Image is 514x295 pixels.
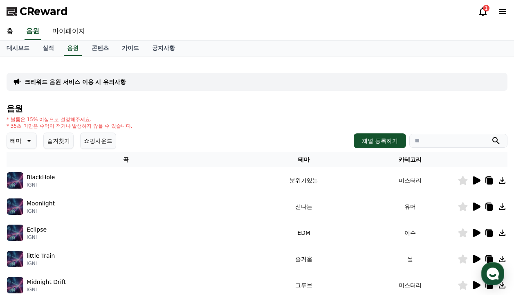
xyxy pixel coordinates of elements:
[27,182,55,188] p: IGNI
[25,23,41,40] a: 음원
[245,152,363,167] th: 테마
[478,7,488,16] a: 1
[363,220,458,246] td: 이슈
[7,5,68,18] a: CReward
[10,135,22,146] p: 테마
[7,152,245,167] th: 곡
[363,194,458,220] td: 유머
[7,116,132,123] p: * 볼륨은 15% 이상으로 설정해주세요.
[7,277,23,293] img: music
[43,133,74,149] button: 즐겨찾기
[354,133,406,148] button: 채널 등록하기
[363,246,458,272] td: 썰
[146,41,182,56] a: 공지사항
[27,208,55,214] p: IGNI
[7,225,23,241] img: music
[27,286,66,293] p: IGNI
[245,194,363,220] td: 신나는
[7,104,507,113] h4: 음원
[80,133,116,149] button: 쇼핑사운드
[7,123,132,129] p: * 35초 미만은 수익이 적거나 발생하지 않을 수 있습니다.
[64,41,82,56] a: 음원
[46,23,92,40] a: 마이페이지
[115,41,146,56] a: 가이드
[245,246,363,272] td: 즐거움
[7,133,37,149] button: 테마
[7,198,23,215] img: music
[27,173,55,182] p: BlackHole
[363,152,458,167] th: 카테고리
[27,252,55,260] p: little Train
[363,167,458,194] td: 미스터리
[27,199,55,208] p: Moonlight
[7,172,23,189] img: music
[27,225,47,234] p: Eclipse
[27,234,47,241] p: IGNI
[27,278,66,286] p: Midnight Drift
[20,5,68,18] span: CReward
[36,41,61,56] a: 실적
[85,41,115,56] a: 콘텐츠
[483,5,489,11] div: 1
[245,220,363,246] td: EDM
[7,251,23,267] img: music
[245,167,363,194] td: 분위기있는
[25,78,126,86] a: 크리워드 음원 서비스 이용 시 유의사항
[27,260,55,267] p: IGNI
